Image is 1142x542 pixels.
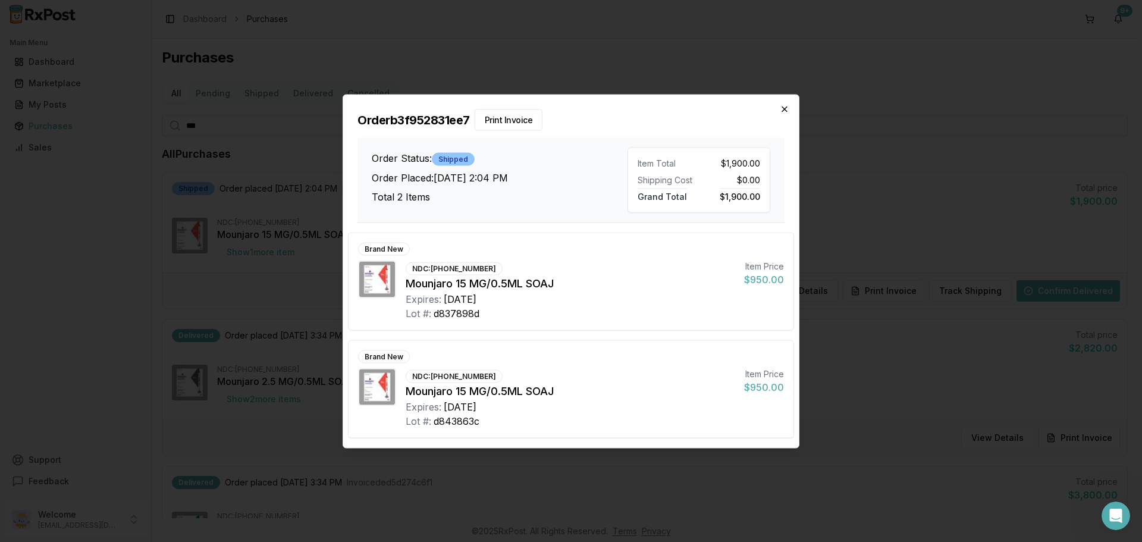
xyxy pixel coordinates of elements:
h3: Order Placed: [DATE] 2:04 PM [372,171,628,185]
div: Item Price [744,260,784,272]
iframe: Intercom live chat [1102,502,1130,530]
div: Shipping Cost [638,174,694,186]
div: Lot #: [406,413,431,428]
div: Item Total [638,157,694,169]
div: $950.00 [744,380,784,394]
div: $950.00 [744,272,784,286]
div: d843863c [434,413,479,428]
h2: Order b3f952831ee7 [357,109,785,130]
img: Mounjaro 15 MG/0.5ML SOAJ [359,369,395,405]
img: Mounjaro 15 MG/0.5ML SOAJ [359,261,395,297]
div: Item Price [744,368,784,380]
div: [DATE] [444,399,476,413]
div: $0.00 [704,174,760,186]
button: Print Invoice [475,109,543,130]
h3: Total 2 Items [372,190,628,204]
div: Expires: [406,399,441,413]
h3: Order Status: [372,151,628,166]
div: NDC: [PHONE_NUMBER] [406,369,503,383]
div: Mounjaro 15 MG/0.5ML SOAJ [406,275,735,292]
div: Mounjaro 15 MG/0.5ML SOAJ [406,383,735,399]
div: d837898d [434,306,479,320]
div: Brand New [358,242,410,255]
span: $1,900.00 [721,157,760,169]
div: Lot #: [406,306,431,320]
div: Expires: [406,292,441,306]
div: NDC: [PHONE_NUMBER] [406,262,503,275]
div: Shipped [432,153,475,166]
div: Brand New [358,350,410,363]
span: $1,900.00 [720,188,760,201]
span: Grand Total [638,188,687,201]
div: [DATE] [444,292,476,306]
